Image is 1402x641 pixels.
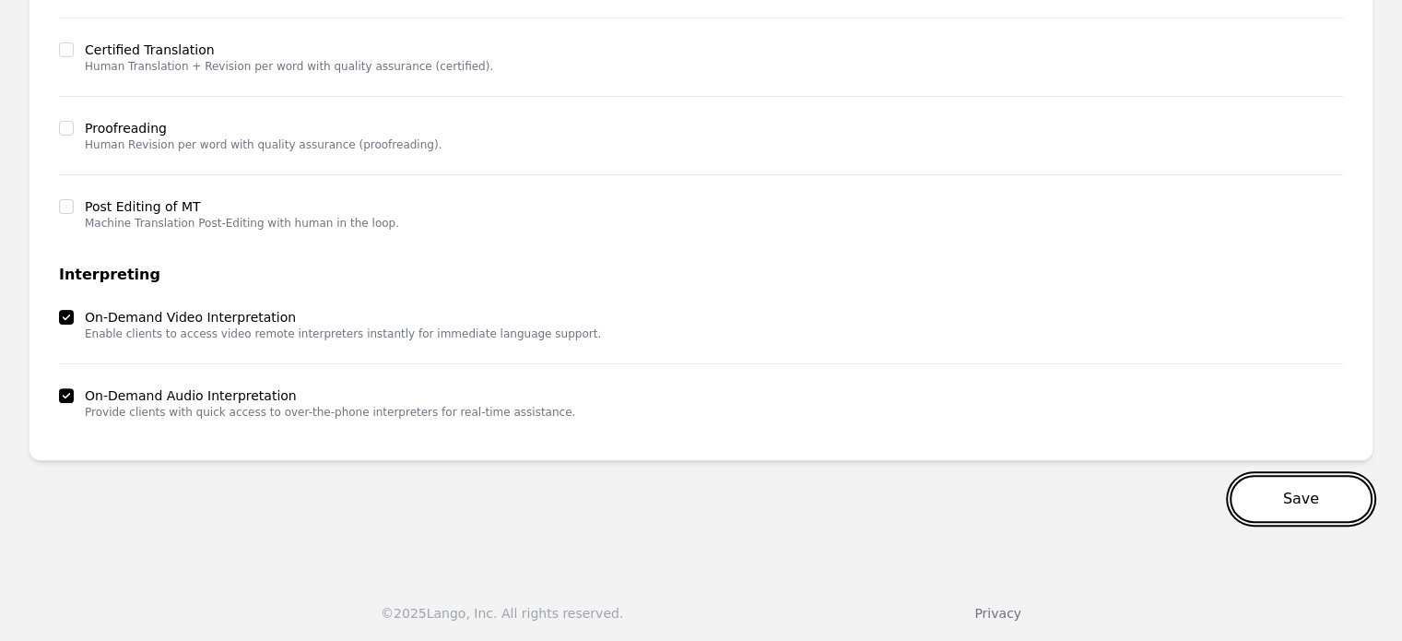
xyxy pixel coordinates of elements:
[85,216,399,231] p: Machine Translation Post-Editing with human in the loop.
[85,308,601,326] label: On-Demand Video Interpretation
[85,326,601,341] p: Enable clients to access video remote interpreters instantly for immediate language support.
[85,59,493,74] p: Human Translation + Revision per word with quality assurance (certified).
[85,137,442,152] p: Human Revision per word with quality assurance (proofreading).
[85,386,575,405] label: On-Demand Audio Interpretation
[974,606,1021,621] a: Privacy
[1230,475,1373,523] button: Save
[85,197,399,216] label: Post Editing of MT
[85,41,493,59] label: Certified Translation
[59,264,1343,286] h3: Interpreting
[85,405,575,420] p: Provide clients with quick access to over-the-phone interpreters for real-time assistance.
[85,119,442,137] label: Proofreading
[381,604,623,623] div: © 2025 Lango, Inc. All rights reserved.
